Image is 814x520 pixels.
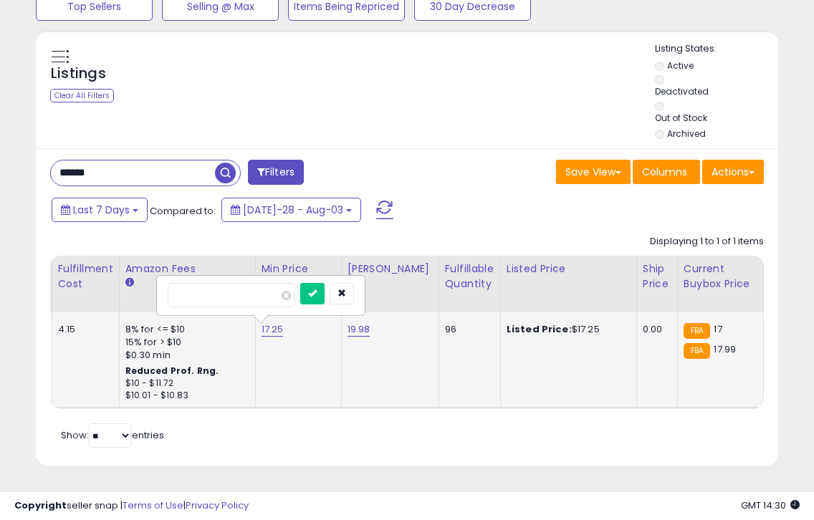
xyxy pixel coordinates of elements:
small: FBA [684,323,710,339]
a: Terms of Use [123,499,183,512]
div: Ship Price [643,261,671,292]
small: Amazon Fees. [125,276,134,289]
div: Fulfillable Quantity [445,261,494,292]
span: [DATE]-28 - Aug-03 [243,203,343,217]
a: 17.25 [262,322,284,337]
div: Amazon Fees [125,261,249,276]
span: Columns [642,165,687,179]
div: seller snap | | [14,499,249,513]
div: Clear All Filters [50,89,114,102]
a: Privacy Policy [186,499,249,512]
b: Reduced Prof. Rng. [125,365,219,377]
div: Fulfillment Cost [58,261,113,292]
div: $0.30 min [125,349,244,362]
div: [PERSON_NAME] [348,261,433,276]
a: 19.98 [348,322,370,337]
button: Actions [702,160,764,184]
label: Archived [667,127,706,140]
button: Filters [248,160,304,185]
button: Last 7 Days [52,198,148,222]
label: Out of Stock [655,112,707,124]
div: 15% for > $10 [125,336,244,349]
span: 17 [714,322,722,336]
span: 17.99 [714,342,736,356]
div: Listed Price [507,261,631,276]
div: Current Buybox Price [684,261,757,292]
div: $17.25 [507,323,626,336]
span: Last 7 Days [73,203,130,217]
button: Save View [556,160,631,184]
span: Show: entries [61,428,164,442]
div: Min Price [262,261,335,276]
h5: Listings [51,64,106,84]
b: Listed Price: [507,322,572,336]
div: 8% for <= $10 [125,323,244,336]
p: Listing States: [655,42,778,56]
div: 96 [445,323,489,336]
span: Compared to: [150,204,216,218]
strong: Copyright [14,499,67,512]
div: $10 - $11.72 [125,377,244,390]
div: 4.15 [58,323,108,336]
label: Deactivated [655,85,709,97]
button: [DATE]-28 - Aug-03 [221,198,361,222]
button: Columns [633,160,700,184]
div: $10.01 - $10.83 [125,390,244,402]
div: 0.00 [643,323,666,336]
label: Active [667,59,694,72]
small: FBA [684,343,710,359]
span: 2025-08-11 14:30 GMT [741,499,800,512]
div: Displaying 1 to 1 of 1 items [650,235,764,249]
